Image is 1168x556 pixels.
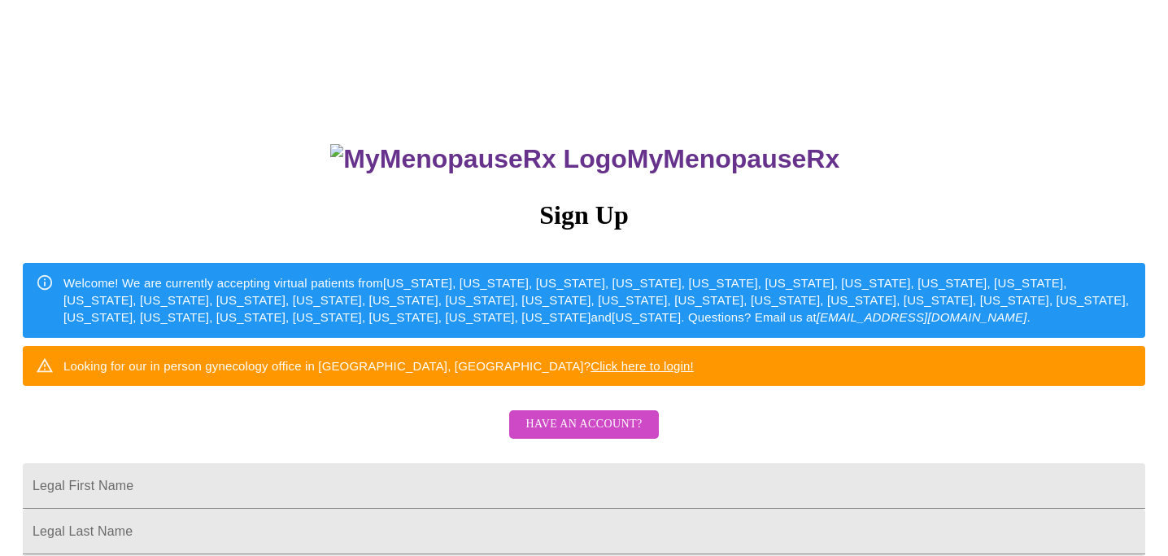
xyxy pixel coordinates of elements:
[509,410,658,439] button: Have an account?
[63,351,694,381] div: Looking for our in person gynecology office in [GEOGRAPHIC_DATA], [GEOGRAPHIC_DATA]?
[25,144,1146,174] h3: MyMenopauseRx
[817,310,1027,324] em: [EMAIL_ADDRESS][DOMAIN_NAME]
[591,359,694,373] a: Click here to login!
[505,428,662,442] a: Have an account?
[63,268,1132,333] div: Welcome! We are currently accepting virtual patients from [US_STATE], [US_STATE], [US_STATE], [US...
[23,200,1145,230] h3: Sign Up
[525,414,642,435] span: Have an account?
[330,144,626,174] img: MyMenopauseRx Logo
